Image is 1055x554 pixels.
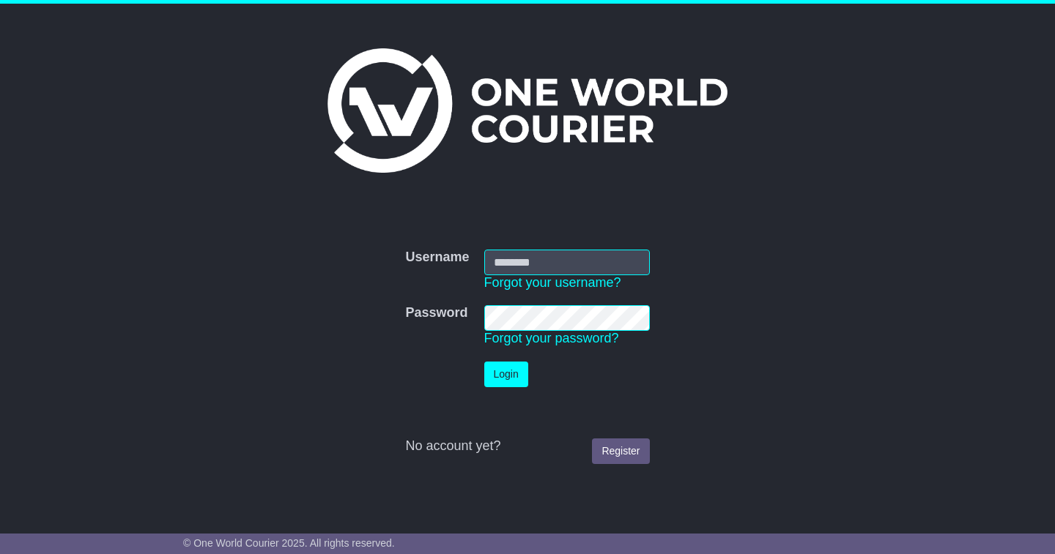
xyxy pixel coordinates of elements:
label: Password [405,305,467,321]
span: © One World Courier 2025. All rights reserved. [183,537,395,549]
button: Login [484,362,528,387]
img: One World [327,48,728,173]
div: No account yet? [405,438,649,454]
label: Username [405,250,469,266]
a: Forgot your username? [484,275,621,290]
a: Register [592,438,649,464]
a: Forgot your password? [484,331,619,345]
